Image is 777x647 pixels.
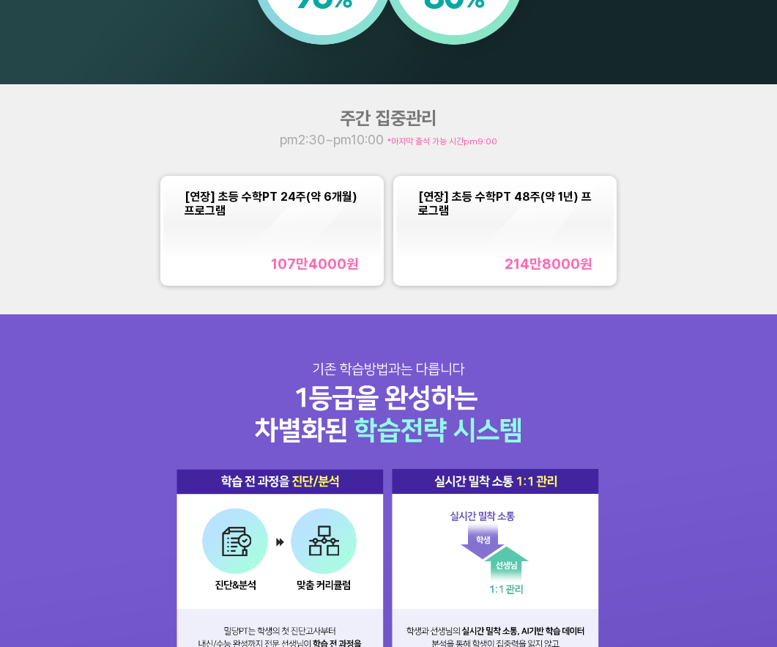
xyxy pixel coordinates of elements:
[418,190,592,218] span: [연장] 초등 수학PT 48주(약 1년) 프로그램
[340,107,436,129] span: 주간 집중관리
[185,190,357,218] span: [연장] 초등 수학PT 24주(약 6개월) 프로그램
[271,256,359,273] div: 107만4000 원
[505,256,592,273] div: 214만8000 원
[387,136,497,147] span: *마지막 출석 가능 시간 pm9:00
[280,132,387,147] span: pm2:30~pm10:00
